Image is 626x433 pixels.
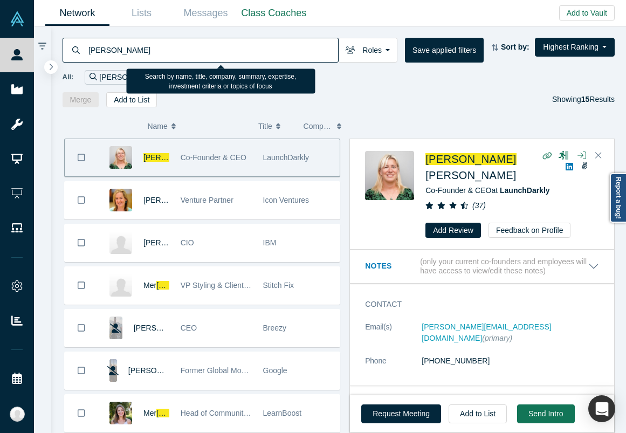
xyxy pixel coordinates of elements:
span: Company [304,115,333,138]
button: Roles [338,38,397,63]
span: [PERSON_NAME] [143,238,205,247]
img: Debby Meredith's Profile Image [109,189,132,211]
a: [PERSON_NAME] [143,153,267,162]
dt: Email(s) [365,321,422,355]
span: Name [147,115,167,138]
button: Bookmark [65,310,98,347]
a: Mer[PERSON_NAME] [143,409,280,417]
a: LaunchDarkly [500,186,550,195]
span: Mer [143,281,156,290]
button: Add to List [449,404,507,423]
div: Showing [552,92,615,107]
div: [PERSON_NAME] [85,70,174,85]
h3: Notes [365,260,418,272]
a: [PERSON_NAME] [128,366,252,375]
button: Company [304,115,338,138]
span: LearnBoost [263,409,302,417]
dt: Phone [365,355,422,378]
input: Search by name, title, company, summary, expertise, investment criteria or topics of focus [87,37,338,63]
button: Add to List [106,92,157,107]
a: Mer[PERSON_NAME] [143,281,280,290]
button: Notes (only your current co-founders and employees will have access to view/edit these notes) [365,257,599,276]
button: Add to Vault [559,5,615,20]
span: (primary) [482,334,512,342]
span: Icon Ventures [263,196,309,204]
span: Venture Partner [181,196,233,204]
span: Head of Community Development and Support [181,409,337,417]
span: Breezy [263,324,287,332]
strong: 15 [581,95,590,104]
a: Lists [109,1,174,26]
a: Messages [174,1,238,26]
span: [PERSON_NAME] [143,153,205,162]
button: Request Meeting [361,404,441,423]
button: Bookmark [65,224,98,262]
a: [PERSON_NAME][EMAIL_ADDRESS][DOMAIN_NAME] [422,322,551,342]
span: LaunchDarkly [263,153,309,162]
a: [PHONE_NUMBER] [422,356,490,365]
span: Google [263,366,287,375]
span: [PERSON_NAME] [156,409,218,417]
img: Meredith Mell Dunn's Profile Image [109,274,132,297]
span: IBM [263,238,277,247]
span: Former Global Mobile Sales and Product Strategy [181,366,347,375]
span: VP Styling & Client Experience [181,281,284,290]
img: Simon Meredith's Profile Image [109,231,132,254]
img: Alchemist Vault Logo [10,11,25,26]
h3: Contact [365,299,584,310]
button: Merge [63,92,99,107]
button: Remove Filter [161,71,169,84]
img: Meredith Ely's Profile Image [109,402,132,424]
span: [PERSON_NAME] [425,169,516,181]
a: [PERSON_NAME] [134,324,196,332]
button: Title [258,115,292,138]
span: Stitch Fix [263,281,294,290]
i: ( 37 ) [472,201,486,210]
span: [PERSON_NAME] [128,366,190,375]
span: CEO [181,324,197,332]
span: Results [581,95,615,104]
button: Send Intro [517,404,575,423]
img: Katinka Harsányi's Account [10,407,25,422]
button: Bookmark [65,139,98,176]
a: Report a bug! [610,173,626,223]
button: Bookmark [65,267,98,304]
span: CIO [181,238,194,247]
button: Bookmark [65,352,98,389]
span: Mer [143,409,156,417]
span: [PERSON_NAME] Mer [143,196,221,204]
span: Co-Founder & CEO [181,153,246,162]
button: Bookmark [65,182,98,219]
span: Co-Founder & CEO at [425,186,549,195]
button: Add Review [425,223,481,238]
button: Name [147,115,247,138]
button: Save applied filters [405,38,484,63]
span: All: [63,72,74,83]
a: Class Coaches [238,1,310,26]
a: Network [45,1,109,26]
button: Highest Ranking [535,38,615,57]
strong: Sort by: [501,43,529,51]
span: [PERSON_NAME] [156,281,218,290]
button: Bookmark [65,395,98,432]
a: [PERSON_NAME] Mer [143,196,283,204]
a: [PERSON_NAME][PERSON_NAME] [425,153,516,181]
p: (only your current co-founders and employees will have access to view/edit these notes) [420,257,588,276]
button: Close [590,147,607,164]
span: Title [258,115,272,138]
img: Edith Harbaugh's Profile Image [109,146,132,169]
img: Edith Harbaugh's Profile Image [365,151,414,200]
a: [PERSON_NAME] [143,238,267,247]
button: Feedback on Profile [489,223,571,238]
span: [PERSON_NAME] [425,153,516,165]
